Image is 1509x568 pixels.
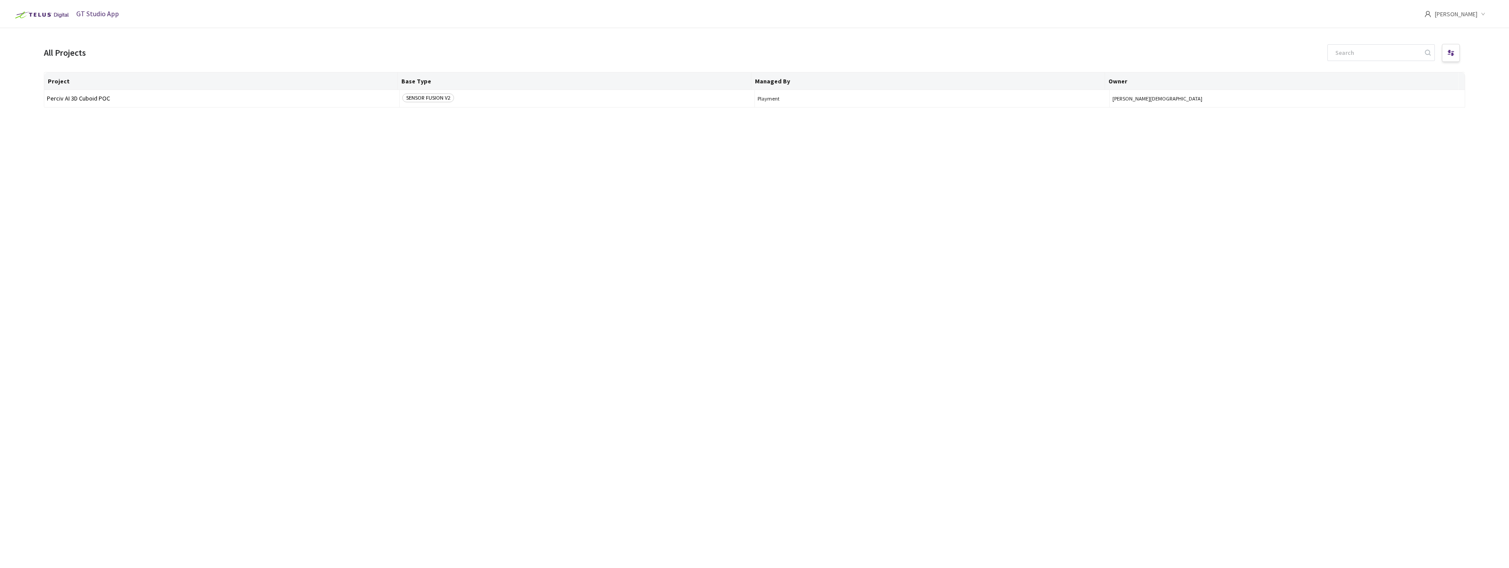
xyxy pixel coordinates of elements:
th: Project [44,72,398,90]
span: [PERSON_NAME][DEMOGRAPHIC_DATA] [1112,95,1462,102]
img: Telus [11,8,72,22]
span: user [1424,11,1431,18]
span: Playment [758,95,1107,102]
span: GT Studio App [76,9,119,18]
th: Owner [1105,72,1459,90]
th: Managed By [751,72,1105,90]
input: Search [1330,45,1423,61]
th: Base Type [398,72,751,90]
span: down [1481,12,1485,16]
span: Perciv AI 3D Cuboid POC [47,95,397,102]
span: SENSOR FUSION V2 [402,93,454,102]
div: All Projects [44,47,86,59]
